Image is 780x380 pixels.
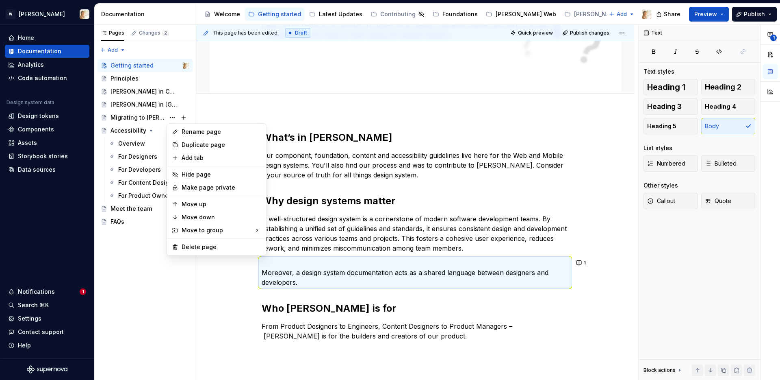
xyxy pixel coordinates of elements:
[182,183,261,192] div: Make page private
[182,154,261,162] div: Add tab
[182,200,261,208] div: Move up
[182,170,261,179] div: Hide page
[169,224,264,237] div: Move to group
[182,243,261,251] div: Delete page
[182,141,261,149] div: Duplicate page
[182,213,261,221] div: Move down
[182,128,261,136] div: Rename page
